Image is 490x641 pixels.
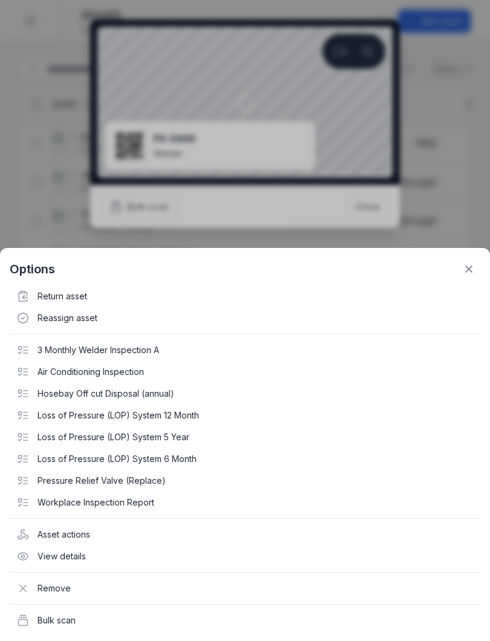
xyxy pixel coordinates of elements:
div: Reassign asset [10,307,480,329]
div: Return asset [10,285,480,307]
div: Workplace Inspection Report [10,492,480,513]
div: Loss of Pressure (LOP) System 6 Month [10,448,480,470]
div: Remove [10,578,480,599]
div: View details [10,545,480,567]
div: Air Conditioning Inspection [10,361,480,383]
div: 3 Monthly Welder Inspection A [10,339,480,361]
div: Hosebay Off cut Disposal (annual) [10,383,480,405]
div: Pressure Relief Valve (Replace) [10,470,480,492]
div: Bulk scan [10,610,480,631]
div: Asset actions [10,524,480,545]
div: Loss of Pressure (LOP) System 5 Year [10,426,480,448]
strong: Options [10,261,55,278]
div: Loss of Pressure (LOP) System 12 Month [10,405,480,426]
